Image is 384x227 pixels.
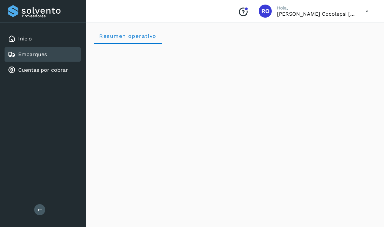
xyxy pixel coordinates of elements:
[18,67,68,73] a: Cuentas por cobrar
[18,36,32,42] a: Inicio
[277,5,355,11] p: Hola,
[277,11,355,17] p: Rosa Osiris Cocolepsi Morales
[5,47,81,62] div: Embarques
[99,33,157,39] span: Resumen operativo
[5,63,81,77] div: Cuentas por cobrar
[22,14,78,18] p: Proveedores
[5,32,81,46] div: Inicio
[18,51,47,57] a: Embarques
